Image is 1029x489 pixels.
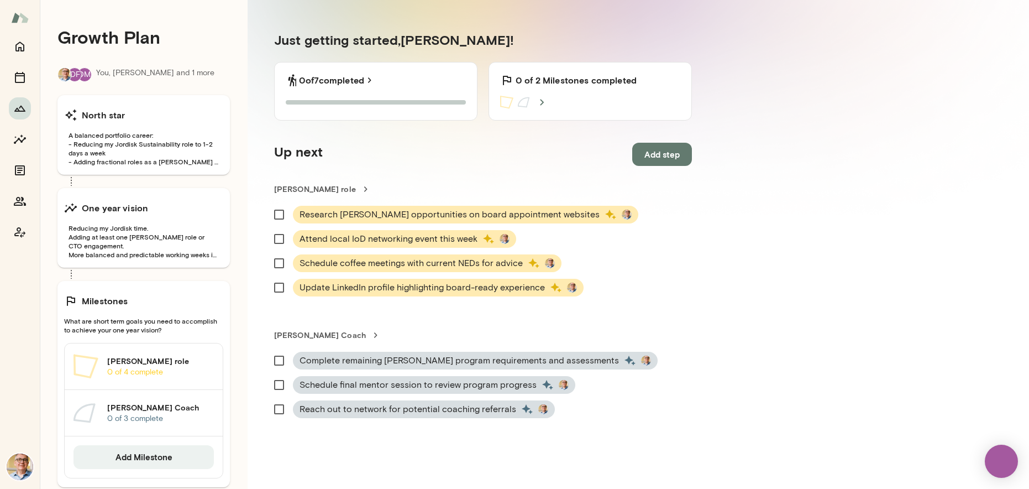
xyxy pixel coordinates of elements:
[64,343,223,478] div: [PERSON_NAME] role0 of 4 complete[PERSON_NAME] Coach0 of 3 completeAdd Milestone
[300,378,537,392] span: Schedule final mentor session to review program progress
[274,330,692,341] a: [PERSON_NAME] Coach
[64,316,223,334] span: What are short term goals you need to accomplish to achieve your one year vision?
[9,66,31,89] button: Sessions
[293,254,561,272] div: Schedule coffee meetings with current NEDs for adviceScott Bowie
[65,344,223,390] a: [PERSON_NAME] role0 of 4 complete
[9,97,31,119] button: Growth Plan
[632,143,692,166] button: Add step
[545,258,555,268] img: Scott Bowie
[559,380,569,390] img: Scott Bowie
[300,354,619,367] span: Complete remaining [PERSON_NAME] program requirements and assessments
[293,376,575,394] div: Schedule final mentor session to review program progressScott Bowie
[622,210,632,220] img: Scott Bowie
[293,230,516,248] div: Attend local IoD networking event this weekScott Bowie
[107,356,214,367] h6: [PERSON_NAME] role
[274,143,323,166] h5: Up next
[107,402,214,413] h6: [PERSON_NAME] Coach
[107,367,214,378] p: 0 of 4 complete
[538,404,548,414] img: Scott Bowie
[107,413,214,424] p: 0 of 3 complete
[293,352,658,370] div: Complete remaining [PERSON_NAME] program requirements and assessmentsScott Bowie
[516,74,637,87] h6: 0 of 2 Milestones completed
[300,257,523,270] span: Schedule coffee meetings with current NEDs for advice
[300,281,545,294] span: Update LinkedIn profile highlighting board-ready experience
[11,7,29,28] img: Mento
[57,27,230,48] h4: Growth Plan
[77,67,92,82] div: DM
[67,67,82,82] div: OF
[82,201,148,215] h6: One year vision
[293,400,555,418] div: Reach out to network for potential coaching referralsScott Bowie
[64,223,223,259] span: Reducing my Jordisk time. Adding at least one [PERSON_NAME] role or CTO engagement. More balanced...
[641,356,651,366] img: Scott Bowie
[274,31,692,49] h5: Just getting started, [PERSON_NAME] !
[9,159,31,181] button: Documents
[57,95,230,175] button: North starA balanced portfolio career: - Reducing my Jordisk Sustainability role to 1-2 days a we...
[274,184,692,195] a: [PERSON_NAME] role
[73,445,214,469] button: Add Milestone
[300,208,600,221] span: Research [PERSON_NAME] opportunities on board appointment websites
[9,128,31,150] button: Insights
[96,67,214,82] p: You, [PERSON_NAME] and 1 more
[567,283,577,293] img: Scott Bowie
[82,108,125,122] h6: North star
[293,279,584,296] div: Update LinkedIn profile highlighting board-ready experienceScott Bowie
[82,294,128,308] h6: Milestones
[9,221,31,243] button: Coach app
[58,68,71,81] img: Scott Bowie
[299,74,375,87] a: 0of7completed
[293,206,638,223] div: Research [PERSON_NAME] opportunities on board appointment websitesScott Bowie
[500,234,510,244] img: Scott Bowie
[65,390,223,436] a: [PERSON_NAME] Coach0 of 3 complete
[7,454,33,480] img: Scott Bowie
[300,232,477,246] span: Attend local IoD networking event this week
[64,131,223,166] span: A balanced portfolio career: - Reducing my Jordisk Sustainability role to 1-2 days a week - Addin...
[300,403,516,416] span: Reach out to network for potential coaching referrals
[9,35,31,58] button: Home
[9,190,31,212] button: Members
[57,188,230,268] button: One year visionReducing my Jordisk time. Adding at least one [PERSON_NAME] role or CTO engagement...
